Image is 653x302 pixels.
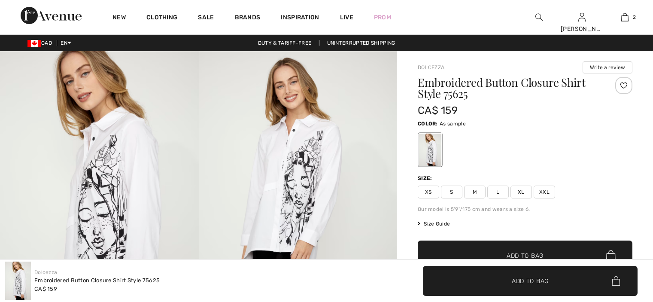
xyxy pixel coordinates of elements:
[34,286,57,292] span: CA$ 159
[621,12,629,22] img: My Bag
[604,12,646,22] a: 2
[5,262,31,300] img: Embroidered Button Closure Shirt Style 75625
[27,40,41,47] img: Canadian Dollar
[418,205,632,213] div: Our model is 5'9"/175 cm and wears a size 6.
[27,40,55,46] span: CAD
[535,12,543,22] img: search the website
[34,276,160,285] div: Embroidered Button Closure Shirt Style 75625
[34,269,57,275] a: Dolcezza
[418,220,450,228] span: Size Guide
[583,61,632,73] button: Write a review
[21,7,82,24] img: 1ère Avenue
[418,77,597,99] h1: Embroidered Button Closure Shirt Style 75625
[418,174,434,182] div: Size:
[418,64,444,70] a: Dolcezza
[440,121,466,127] span: As sample
[374,13,391,22] a: Prom
[418,121,438,127] span: Color:
[235,14,261,23] a: Brands
[561,24,603,34] div: [PERSON_NAME]
[418,241,632,271] button: Add to Bag
[146,14,177,23] a: Clothing
[418,104,458,116] span: CA$ 159
[464,186,486,198] span: M
[340,13,353,22] a: Live
[423,266,638,296] button: Add to Bag
[633,13,636,21] span: 2
[534,186,555,198] span: XXL
[112,14,126,23] a: New
[598,238,644,259] iframe: Opens a widget where you can chat to one of our agents
[578,12,586,22] img: My Info
[418,186,439,198] span: XS
[487,186,509,198] span: L
[419,134,441,166] div: As sample
[507,251,544,260] span: Add to Bag
[441,186,462,198] span: S
[512,276,549,285] span: Add to Bag
[281,14,319,23] span: Inspiration
[61,40,71,46] span: EN
[510,186,532,198] span: XL
[612,276,620,286] img: Bag.svg
[578,13,586,21] a: Sign In
[198,14,214,23] a: Sale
